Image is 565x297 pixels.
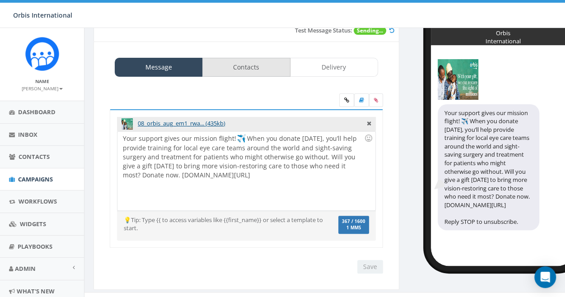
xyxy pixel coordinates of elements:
[20,220,46,228] span: Widgets
[354,27,386,35] span: Sending...
[25,37,59,71] img: Rally_Corp_Icon.png
[354,93,369,107] label: Insert Template Text
[115,58,203,77] a: Message
[117,216,332,232] div: 💡Tip: Type {{ to access variables like {{first_name}} or select a template to start.
[290,58,378,77] a: Delivery
[438,104,539,231] div: Your support gives our mission flight! ✈️ When you donate [DATE], you’ll help provide training fo...
[18,130,37,139] span: Inbox
[15,265,36,273] span: Admin
[22,85,63,92] small: [PERSON_NAME]
[19,153,50,161] span: Contacts
[19,197,57,205] span: Workflows
[17,287,55,295] span: What's New
[13,11,72,19] span: Orbis International
[138,119,225,127] a: 08_orbis_aug_em1_rwa... (435kb)
[342,218,365,224] span: 367 / 1600
[35,78,49,84] small: Name
[237,134,246,143] img: ✈️
[369,93,383,107] span: Attach your media
[117,131,375,210] div: Your support gives our mission flight! When you donate [DATE], you’ll help provide training for l...
[534,266,556,288] div: Open Intercom Messenger
[18,108,56,116] span: Dashboard
[18,242,52,251] span: Playbooks
[342,226,365,230] span: 1 MMS
[202,58,290,77] a: Contacts
[18,175,53,183] span: Campaigns
[22,84,63,92] a: [PERSON_NAME]
[481,29,526,33] div: Orbis International
[295,26,352,35] label: Test Message Status:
